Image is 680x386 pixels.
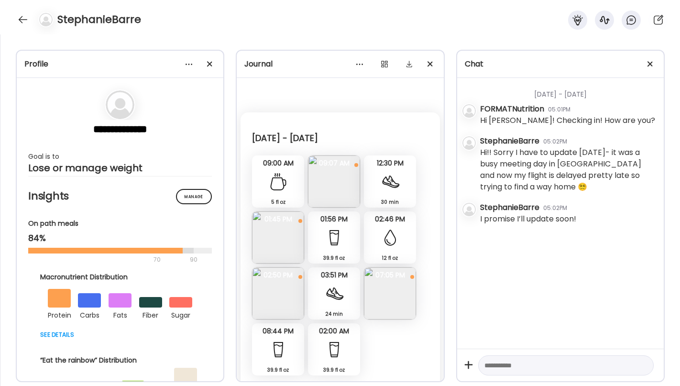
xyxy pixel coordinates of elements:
[252,159,304,167] span: 09:00 AM
[480,135,539,147] div: StephanieBarre
[543,137,567,146] div: 05:02PM
[480,202,539,213] div: StephanieBarre
[252,211,304,264] img: images%2FHvTnkIKz6td1fl8RpH2hiioS5ri1%2FXaXPoqbq0IvyLHub3LmY%2F2SqaJRXQ8sZBETIxOD81_240
[480,103,544,115] div: FORMATNutrition
[252,267,304,320] img: images%2FHvTnkIKz6td1fl8RpH2hiioS5ri1%2FN3wxeacCbo22wfvt6iH8%2FTIdFE5Evxoz1eb5JI18W_240
[480,115,655,126] div: Hi [PERSON_NAME]! Checking in! How are you?
[368,197,412,207] div: 30 min
[462,203,476,216] img: bg-avatar-default.svg
[39,13,53,26] img: bg-avatar-default.svg
[252,132,318,144] div: [DATE] - [DATE]
[189,254,198,265] div: 90
[48,308,71,321] div: protein
[308,327,360,335] span: 02:00 AM
[109,308,132,321] div: fats
[465,58,656,70] div: Chat
[28,254,187,265] div: 70
[480,78,656,103] div: [DATE] - [DATE]
[312,365,356,375] div: 39.9 fl oz
[40,355,200,365] div: “Eat the rainbow” Distribution
[78,308,101,321] div: carbs
[462,104,476,118] img: bg-avatar-default.svg
[24,58,216,70] div: Profile
[308,271,360,279] span: 03:51 PM
[308,159,360,167] span: 09:07 AM
[176,189,212,204] div: Manage
[256,197,300,207] div: 5 fl oz
[312,309,356,319] div: 24 min
[244,58,436,70] div: Journal
[548,105,570,114] div: 05:01PM
[364,159,416,167] span: 12:30 PM
[28,151,212,162] div: Goal is to
[28,189,212,203] h2: Insights
[57,12,141,27] h4: StephanieBarre
[40,272,200,282] div: Macronutrient Distribution
[252,327,304,335] span: 08:44 PM
[368,253,412,263] div: 12 fl oz
[312,253,356,263] div: 39.9 fl oz
[106,90,134,119] img: bg-avatar-default.svg
[256,365,300,375] div: 39.9 fl oz
[543,204,567,212] div: 05:02PM
[169,308,192,321] div: sugar
[364,267,416,320] img: images%2FHvTnkIKz6td1fl8RpH2hiioS5ri1%2FZbnj2rmIZrrROIHbbzf5%2FMmRfMGSvEvPVBoxi7LHR_240
[308,215,360,223] span: 01:56 PM
[364,271,416,279] span: 07:05 PM
[28,219,212,229] div: On path meals
[462,136,476,150] img: bg-avatar-default.svg
[364,215,416,223] span: 02:46 PM
[480,147,656,193] div: Hi!! Sorry I have to update [DATE]- it was a busy meeting day in [GEOGRAPHIC_DATA] and now my fli...
[480,213,576,225] div: I promise I’ll update soon!
[252,215,304,223] span: 01:45 PM
[139,308,162,321] div: fiber
[308,155,360,208] img: images%2FHvTnkIKz6td1fl8RpH2hiioS5ri1%2FJ5O7wN62dYY3rD20Dh1a%2FAz3Hb9Q7GPvQTF3KPZB1_240
[28,232,212,244] div: 84%
[28,162,212,174] div: Lose or manage weight
[252,271,304,279] span: 02:50 PM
